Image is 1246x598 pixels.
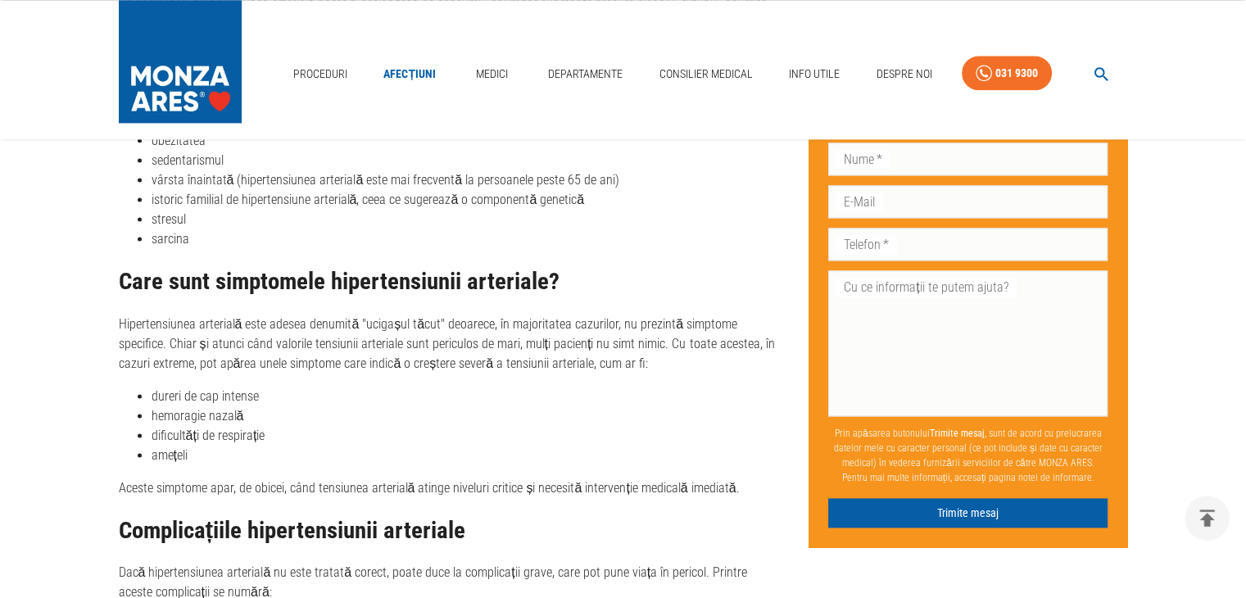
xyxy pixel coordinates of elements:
[995,63,1038,84] div: 031 9300
[152,190,783,210] li: istoric familial de hipertensiune arterială, ceea ce sugerează o componentă genetică
[152,446,783,465] li: amețeli
[119,478,783,498] p: Aceste simptome apar, de obicei, când tensiunea arterială atinge niveluri critice și necesită int...
[119,518,783,544] h2: Complicațiile hipertensiunii arteriale
[962,56,1052,91] a: 031 9300
[152,151,783,170] li: sedentarismul
[465,57,518,91] a: Medici
[152,406,783,426] li: hemoragie nazală
[152,170,783,190] li: vârsta înaintată (hipertensiunea arterială este mai frecventă la persoanele peste 65 de ani)
[828,498,1108,528] button: Trimite mesaj
[152,210,783,229] li: stresul
[782,57,846,91] a: Info Utile
[1185,496,1230,541] button: delete
[287,57,354,91] a: Proceduri
[869,57,938,91] a: Despre Noi
[152,131,783,151] li: obezitatea
[152,229,783,249] li: sarcina
[541,57,629,91] a: Departamente
[152,426,783,446] li: dificultăți de respirație
[930,428,985,439] b: Trimite mesaj
[119,315,783,374] p: Hipertensiunea arterială este adesea denumită "ucigașul tăcut" deoarece, în majoritatea cazurilor...
[377,57,442,91] a: Afecțiuni
[119,269,783,295] h2: Care sunt simptomele hipertensiunii arteriale?
[152,387,783,406] li: dureri de cap intense
[652,57,759,91] a: Consilier Medical
[828,419,1108,492] p: Prin apăsarea butonului , sunt de acord cu prelucrarea datelor mele cu caracter personal (ce pot ...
